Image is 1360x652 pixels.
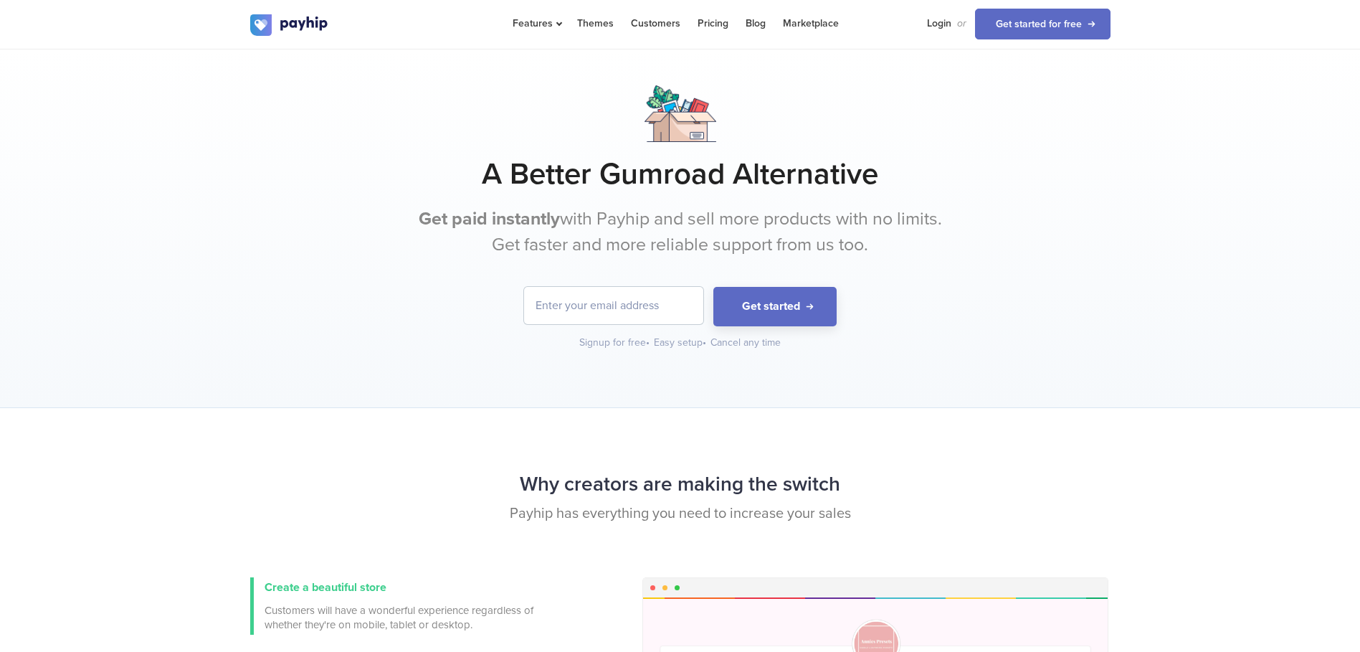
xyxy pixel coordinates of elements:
[710,336,781,350] div: Cancel any time
[646,336,650,349] span: •
[250,466,1111,504] h2: Why creators are making the switch
[513,17,560,29] span: Features
[412,207,949,258] p: with Payhip and sell more products with no limits. Get faster and more reliable support from us too.
[975,9,1111,39] a: Get started for free
[645,85,716,142] img: box.png
[524,287,703,324] input: Enter your email address
[579,336,651,350] div: Signup for free
[265,580,386,595] span: Create a beautiful store
[654,336,708,350] div: Easy setup
[265,603,537,632] span: Customers will have a wonderful experience regardless of whether they're on mobile, tablet or des...
[250,504,1111,524] p: Payhip has everything you need to increase your sales
[250,156,1111,192] h1: A Better Gumroad Alternative
[713,287,837,326] button: Get started
[703,336,706,349] span: •
[250,14,329,36] img: logo.svg
[419,208,560,230] b: Get paid instantly
[250,577,537,635] a: Create a beautiful store Customers will have a wonderful experience regardless of whether they're...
